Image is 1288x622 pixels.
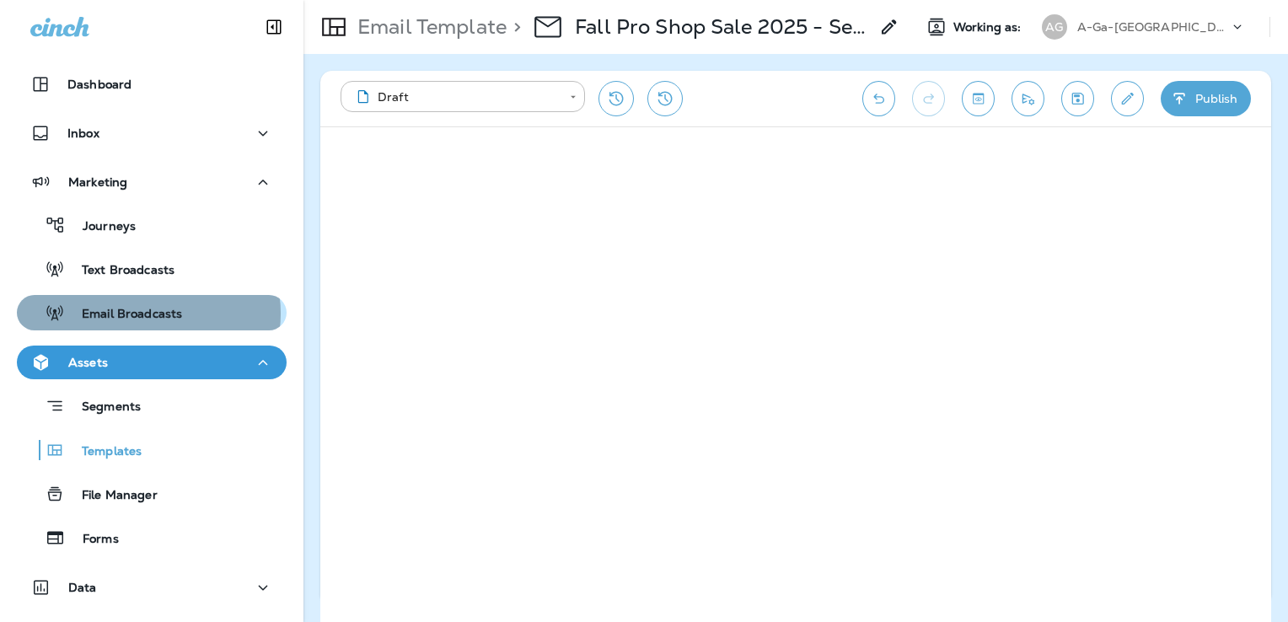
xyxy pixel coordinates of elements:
[1061,81,1094,116] button: Save
[17,388,287,424] button: Segments
[67,126,99,140] p: Inbox
[1161,81,1251,116] button: Publish
[66,532,119,548] p: Forms
[17,432,287,468] button: Templates
[65,444,142,460] p: Templates
[17,476,287,512] button: File Manager
[65,263,174,279] p: Text Broadcasts
[1111,81,1144,116] button: Edit details
[17,165,287,199] button: Marketing
[17,295,287,330] button: Email Broadcasts
[17,520,287,555] button: Forms
[17,346,287,379] button: Assets
[17,571,287,604] button: Data
[953,20,1025,35] span: Working as:
[17,67,287,101] button: Dashboard
[17,116,287,150] button: Inbox
[68,581,97,594] p: Data
[352,88,558,105] div: Draft
[65,488,158,504] p: File Manager
[250,10,298,44] button: Collapse Sidebar
[647,81,683,116] button: View Changelog
[351,14,507,40] p: Email Template
[67,78,131,91] p: Dashboard
[575,14,869,40] p: Fall Pro Shop Sale 2025 - Sept.
[68,175,127,189] p: Marketing
[862,81,895,116] button: Undo
[1012,81,1044,116] button: Send test email
[507,14,521,40] p: >
[1042,14,1067,40] div: AG
[66,219,136,235] p: Journeys
[962,81,995,116] button: Toggle preview
[68,356,108,369] p: Assets
[1077,20,1229,34] p: A-Ga-[GEOGRAPHIC_DATA]
[17,251,287,287] button: Text Broadcasts
[17,207,287,243] button: Journeys
[65,399,141,416] p: Segments
[65,307,182,323] p: Email Broadcasts
[598,81,634,116] button: Restore from previous version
